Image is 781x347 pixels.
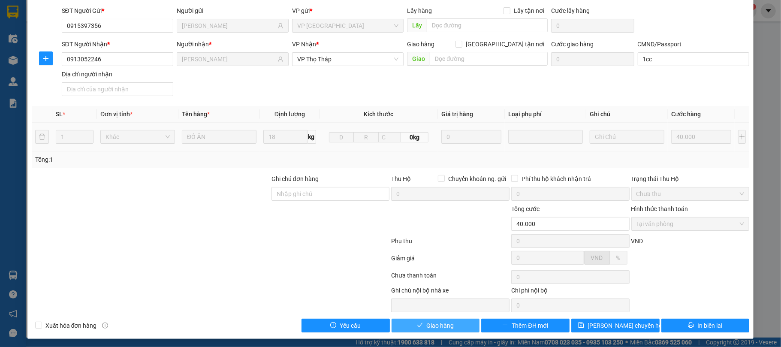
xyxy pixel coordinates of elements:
th: Loại phụ phí [505,106,586,123]
li: Số 10 ngõ 15 Ngọc Hồi, Q.[PERSON_NAME], [GEOGRAPHIC_DATA] [80,21,359,32]
input: Địa chỉ của người nhận [62,82,174,96]
span: info-circle [102,323,108,329]
span: [PERSON_NAME] chuyển hoàn [588,321,669,330]
span: VND [591,254,603,261]
span: Kích thước [364,111,393,118]
span: user [277,23,283,29]
button: checkGiao hàng [392,319,480,332]
button: plusThêm ĐH mới [481,319,570,332]
li: Hotline: 19001155 [80,32,359,42]
span: Lấy hàng [407,7,432,14]
div: Phụ thu [390,236,510,251]
img: logo.jpg [11,11,54,54]
input: D [329,132,354,142]
span: Tại văn phòng [636,217,745,230]
span: printer [688,322,694,329]
span: kg [308,130,316,144]
span: Giao hàng [407,41,434,48]
span: [GEOGRAPHIC_DATA] tận nơi [462,39,548,49]
div: Chi phí nội bộ [511,286,630,299]
span: Cước hàng [671,111,701,118]
div: Giảm giá [390,253,510,269]
span: VND [631,238,643,244]
div: VP gửi [292,6,404,15]
button: exclamation-circleYêu cầu [302,319,390,332]
span: Xuất hóa đơn hàng [42,321,100,330]
span: Phí thu hộ khách nhận trả [518,174,594,184]
div: Chưa thanh toán [390,271,510,286]
span: In biên lai [697,321,722,330]
span: Chưa thu [636,187,745,200]
button: save[PERSON_NAME] chuyển hoàn [571,319,660,332]
span: Lấy tận nơi [510,6,548,15]
span: Lấy [407,18,427,32]
span: user [277,56,283,62]
span: plus [39,55,52,62]
input: Tên người nhận [182,54,276,64]
input: Ghi Chú [590,130,664,144]
label: Cước giao hàng [551,41,594,48]
span: VP Ninh Bình [297,19,399,32]
th: Ghi chú [586,106,668,123]
button: delete [35,130,49,144]
label: Cước lấy hàng [551,7,590,14]
input: C [378,132,401,142]
span: Giao [407,52,430,66]
div: Người gửi [177,6,289,15]
span: save [578,322,584,329]
input: 0 [671,130,731,144]
span: Tên hàng [182,111,210,118]
label: Ghi chú đơn hàng [271,175,319,182]
span: plus [502,322,508,329]
input: Dọc đường [430,52,548,66]
b: GỬI : VP Thọ Tháp [11,62,108,76]
div: Trạng thái Thu Hộ [631,174,750,184]
span: Định lượng [274,111,305,118]
span: 0kg [401,132,428,142]
div: Tổng: 1 [35,155,302,164]
span: Chuyển khoản ng. gửi [445,174,510,184]
input: Cước lấy hàng [551,19,634,33]
span: Đơn vị tính [100,111,133,118]
span: Giao hàng [426,321,454,330]
span: check [417,322,423,329]
div: CMND/Passport [638,39,750,49]
input: 0 [441,130,501,144]
input: Cước giao hàng [551,52,634,66]
input: Dọc đường [427,18,548,32]
span: SL [56,111,63,118]
span: VP Nhận [292,41,316,48]
button: plus [738,130,746,144]
button: printerIn biên lai [661,319,750,332]
label: Hình thức thanh toán [631,205,688,212]
input: VD: Bàn, Ghế [182,130,256,144]
span: exclamation-circle [330,322,336,329]
input: Ghi chú đơn hàng [271,187,390,201]
div: Ghi chú nội bộ nhà xe [391,286,510,299]
input: R [353,132,379,142]
span: Khác [106,130,170,143]
div: Người nhận [177,39,289,49]
span: Thêm ĐH mới [512,321,548,330]
div: SĐT Người Gửi [62,6,174,15]
span: VP Thọ Tháp [297,53,399,66]
span: Tổng cước [511,205,540,212]
span: Thu Hộ [391,175,411,182]
div: SĐT Người Nhận [62,39,174,49]
input: Tên người gửi [182,21,276,30]
div: Địa chỉ người nhận [62,69,174,79]
span: Giá trị hàng [441,111,473,118]
span: Yêu cầu [340,321,361,330]
span: % [616,254,621,261]
button: plus [39,51,53,65]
